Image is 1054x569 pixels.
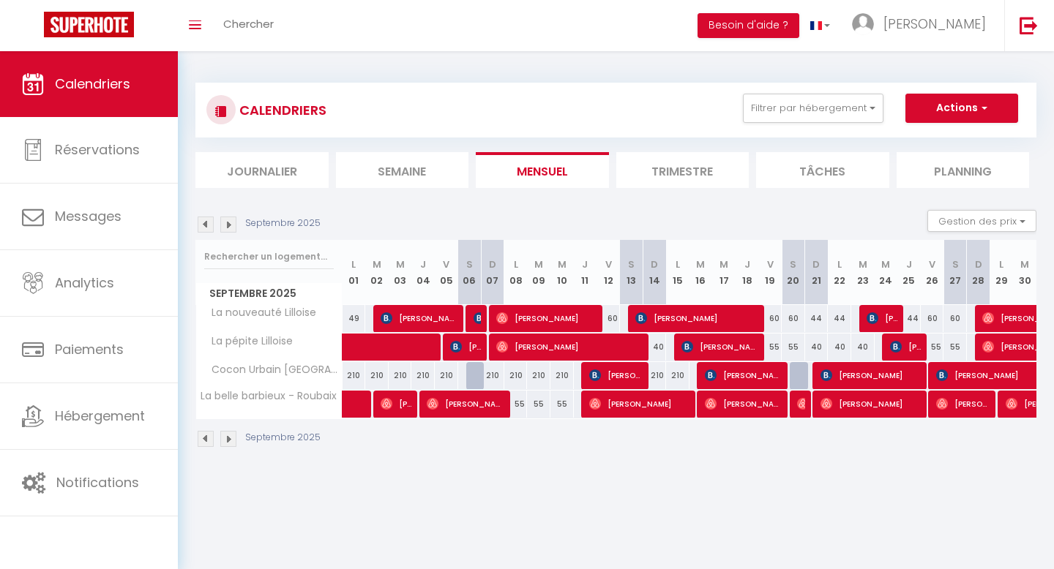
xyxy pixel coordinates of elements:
[245,431,321,445] p: Septembre 2025
[527,362,550,389] div: 210
[975,257,982,271] abbr: D
[821,390,922,418] span: [PERSON_NAME]
[689,240,713,305] th: 16
[1020,16,1038,34] img: logout
[458,240,482,305] th: 06
[696,257,705,271] abbr: M
[198,391,337,402] span: La belle barbieux - Roubaix
[245,216,321,230] p: Septembre 2025
[481,240,504,305] th: 07
[582,257,588,271] abbr: J
[828,334,851,361] div: 40
[821,361,922,389] span: [PERSON_NAME]
[589,390,691,418] span: [PERSON_NAME]
[883,15,986,33] span: [PERSON_NAME]
[550,391,574,418] div: 55
[550,362,574,389] div: 210
[198,362,345,378] span: Cocon Urbain [GEOGRAPHIC_DATA]
[952,257,959,271] abbr: S
[828,305,851,332] div: 44
[411,362,435,389] div: 210
[812,257,820,271] abbr: D
[875,240,898,305] th: 24
[744,257,750,271] abbr: J
[44,12,134,37] img: Super Booking
[427,390,505,418] span: [PERSON_NAME]
[666,240,689,305] th: 15
[504,240,528,305] th: 08
[852,13,874,35] img: ...
[990,240,1014,305] th: 29
[351,257,356,271] abbr: L
[676,257,680,271] abbr: L
[55,140,140,159] span: Réservations
[651,257,658,271] abbr: D
[936,390,991,418] span: [PERSON_NAME]
[198,334,296,350] span: La pépite Lilloise
[743,94,883,123] button: Filtrer par hébergement
[943,334,967,361] div: 55
[381,390,412,418] span: [PERSON_NAME]
[867,304,898,332] span: [PERSON_NAME]
[389,362,412,389] div: 210
[481,362,504,389] div: 210
[343,305,366,332] div: 49
[635,304,760,332] span: [PERSON_NAME]
[643,362,666,389] div: 210
[381,304,459,332] span: [PERSON_NAME]
[343,362,366,389] div: 210
[336,152,469,188] li: Semaine
[616,152,750,188] li: Trimestre
[927,210,1036,232] button: Gestion des prix
[496,304,598,332] span: [PERSON_NAME]
[55,340,124,358] span: Paiements
[921,334,944,361] div: 55
[496,333,645,361] span: [PERSON_NAME]
[504,362,528,389] div: 210
[389,240,412,305] th: 03
[782,240,805,305] th: 20
[643,240,666,305] th: 14
[574,240,597,305] th: 11
[597,305,620,332] div: 60
[450,333,482,361] span: [PERSON_NAME]
[905,94,1018,123] button: Actions
[881,257,890,271] abbr: M
[859,257,867,271] abbr: M
[204,244,334,270] input: Rechercher un logement...
[55,274,114,292] span: Analytics
[890,333,922,361] span: [PERSON_NAME]
[758,334,782,361] div: 55
[897,240,921,305] th: 25
[435,362,458,389] div: 210
[851,240,875,305] th: 23
[605,257,612,271] abbr: V
[805,240,829,305] th: 21
[851,334,875,361] div: 40
[929,257,935,271] abbr: V
[906,257,912,271] abbr: J
[943,240,967,305] th: 27
[474,304,482,332] span: [PERSON_NAME]
[790,257,796,271] abbr: S
[420,257,426,271] abbr: J
[967,240,990,305] th: 28
[782,305,805,332] div: 60
[343,240,366,305] th: 01
[1013,240,1036,305] th: 30
[55,207,122,225] span: Messages
[443,257,449,271] abbr: V
[756,152,889,188] li: Tâches
[476,152,609,188] li: Mensuel
[597,240,620,305] th: 12
[196,283,342,304] span: Septembre 2025
[373,257,381,271] abbr: M
[897,152,1030,188] li: Planning
[736,240,759,305] th: 18
[527,240,550,305] th: 09
[643,334,666,361] div: 40
[55,75,130,93] span: Calendriers
[550,240,574,305] th: 10
[758,240,782,305] th: 19
[527,391,550,418] div: 55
